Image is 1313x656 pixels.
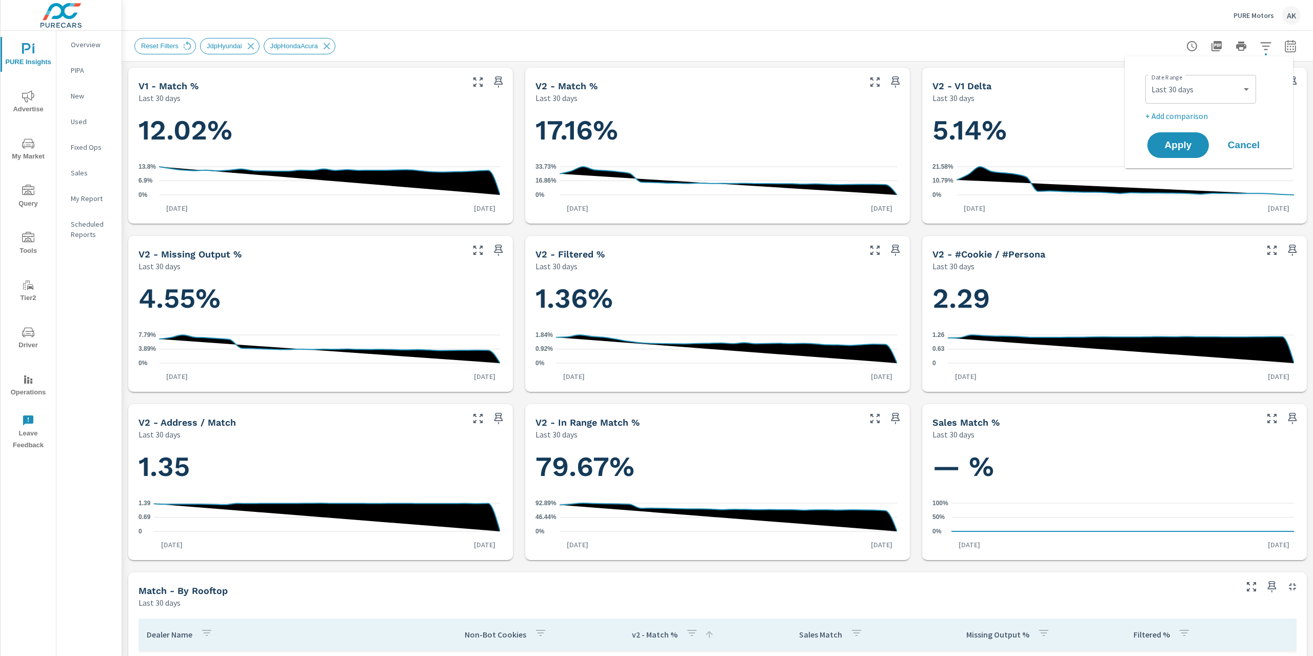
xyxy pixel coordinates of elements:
[887,242,904,259] span: Save this to your personalized report
[864,540,900,550] p: [DATE]
[56,88,122,104] div: New
[264,38,335,54] div: JdpHondaAcura
[951,540,987,550] p: [DATE]
[138,585,228,596] h5: Match - By Rooftop
[1,31,56,455] div: nav menu
[932,514,945,521] text: 50%
[867,410,883,427] button: Make Fullscreen
[932,281,1297,316] h1: 2.29
[932,260,974,272] p: Last 30 days
[4,90,53,115] span: Advertise
[1158,141,1199,150] span: Apply
[134,38,196,54] div: Reset Filters
[56,63,122,78] div: PIPA
[71,91,113,101] p: New
[56,191,122,206] div: My Report
[867,242,883,259] button: Make Fullscreen
[932,92,974,104] p: Last 30 days
[535,249,605,260] h5: v2 - Filtered %
[1133,629,1170,640] p: Filtered %
[1261,540,1297,550] p: [DATE]
[138,81,198,91] h5: v1 - Match %
[932,331,945,339] text: 1.26
[1264,242,1280,259] button: Make Fullscreen
[1280,36,1301,56] button: Select Date Range
[556,371,592,382] p: [DATE]
[1261,203,1297,213] p: [DATE]
[1264,579,1280,595] span: Save this to your personalized report
[4,137,53,163] span: My Market
[535,500,556,507] text: 92.89%
[1147,132,1209,158] button: Apply
[138,191,148,198] text: 0%
[1234,11,1274,20] p: PURE Motors
[799,629,842,640] p: Sales Match
[71,142,113,152] p: Fixed Ops
[490,410,507,427] span: Save this to your personalized report
[932,417,1000,428] h5: Sales Match %
[1284,579,1301,595] button: Minimize Widget
[560,540,595,550] p: [DATE]
[138,331,156,339] text: 7.79%
[1213,132,1275,158] button: Cancel
[932,449,1297,484] h1: — %
[535,428,578,441] p: Last 30 days
[1243,579,1260,595] button: Make Fullscreen
[1206,36,1227,56] button: "Export Report to PDF"
[138,528,142,535] text: 0
[535,92,578,104] p: Last 30 days
[932,249,1045,260] h5: v2 - #Cookie / #Persona
[4,414,53,451] span: Leave Feedback
[4,232,53,257] span: Tools
[948,371,984,382] p: [DATE]
[138,177,153,185] text: 6.9%
[560,203,595,213] p: [DATE]
[535,113,900,148] h1: 17.16%
[632,629,678,640] p: v2 - Match %
[138,417,236,428] h5: v2 - Address / Match
[470,74,486,90] button: Make Fullscreen
[71,168,113,178] p: Sales
[932,346,945,353] text: 0.63
[1261,371,1297,382] p: [DATE]
[1256,36,1276,56] button: Apply Filters
[138,500,151,507] text: 1.39
[535,191,545,198] text: 0%
[535,260,578,272] p: Last 30 days
[932,528,942,535] text: 0%
[932,428,974,441] p: Last 30 days
[138,249,242,260] h5: v2 - Missing Output %
[56,216,122,242] div: Scheduled Reports
[4,279,53,304] span: Tier2
[535,331,553,339] text: 1.84%
[135,42,185,50] span: Reset Filters
[932,360,936,367] text: 0
[467,371,503,382] p: [DATE]
[1282,6,1301,25] div: AK
[535,360,545,367] text: 0%
[138,428,181,441] p: Last 30 days
[154,540,190,550] p: [DATE]
[56,165,122,181] div: Sales
[887,74,904,90] span: Save this to your personalized report
[864,371,900,382] p: [DATE]
[138,163,156,170] text: 13.8%
[887,410,904,427] span: Save this to your personalized report
[535,528,545,535] text: 0%
[138,597,181,609] p: Last 30 days
[138,92,181,104] p: Last 30 days
[470,410,486,427] button: Make Fullscreen
[1145,110,1277,122] p: + Add comparison
[159,203,195,213] p: [DATE]
[4,326,53,351] span: Driver
[535,81,598,91] h5: v2 - Match %
[71,65,113,75] p: PIPA
[71,116,113,127] p: Used
[138,360,148,367] text: 0%
[71,39,113,50] p: Overview
[535,177,556,185] text: 16.86%
[138,514,151,521] text: 0.69
[56,37,122,52] div: Overview
[71,193,113,204] p: My Report
[932,177,953,185] text: 10.79%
